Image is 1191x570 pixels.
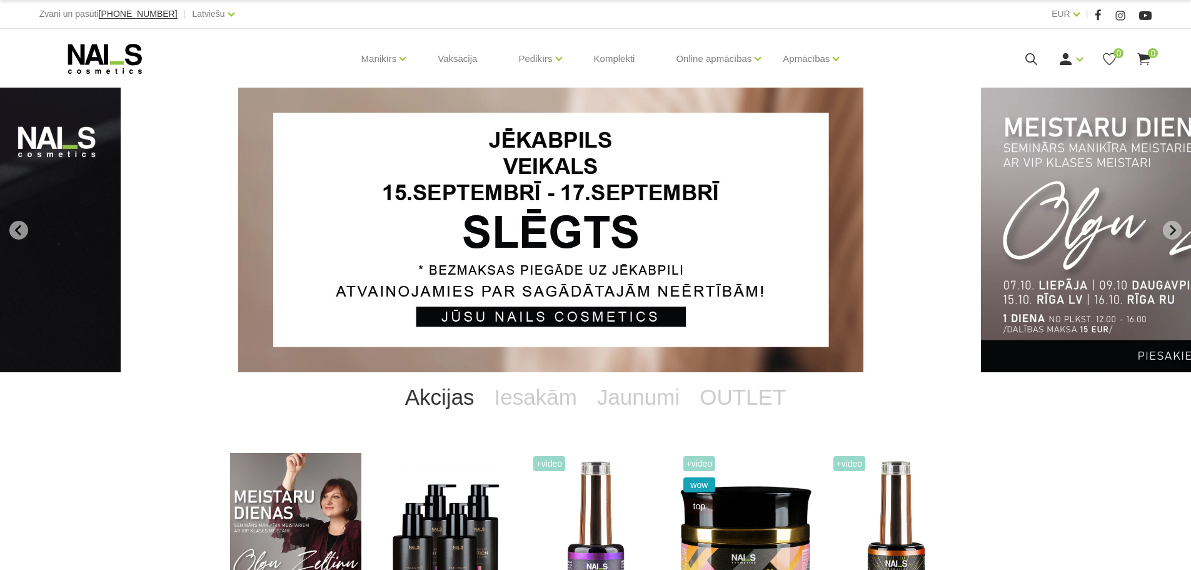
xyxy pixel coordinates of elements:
[9,221,28,240] button: Go to last slide
[99,9,178,19] a: [PHONE_NUMBER]
[676,34,751,84] a: Online apmācības
[1113,48,1123,58] span: 0
[184,6,186,22] span: |
[584,29,645,89] a: Komplekti
[193,6,225,21] a: Latviešu
[1102,51,1117,67] a: 0
[683,499,716,514] span: top
[361,34,397,84] a: Manikīrs
[783,34,830,84] a: Apmācības
[395,372,485,422] a: Akcijas
[518,34,552,84] a: Pedikīrs
[833,456,866,471] span: +Video
[1148,48,1158,58] span: 0
[428,29,487,89] a: Vaksācija
[683,456,716,471] span: +Video
[1136,51,1152,67] a: 0
[1086,6,1088,22] span: |
[238,88,953,372] li: 1 of 14
[587,372,690,422] a: Jaunumi
[485,372,587,422] a: Iesakām
[690,372,796,422] a: OUTLET
[533,456,566,471] span: +Video
[683,477,716,492] span: wow
[39,6,178,22] div: Zvani un pasūti
[1163,221,1182,240] button: Next slide
[1052,6,1070,21] a: EUR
